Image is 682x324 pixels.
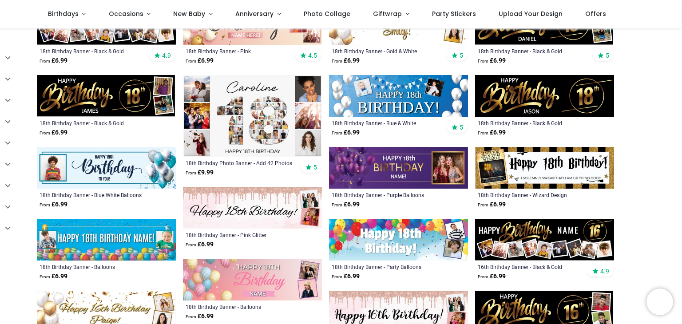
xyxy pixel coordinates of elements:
[308,51,317,59] span: 4.5
[460,51,463,59] span: 5
[475,219,614,261] img: Personalised Happy 16th Birthday Banner - Black & Gold - Custom Name & 9 Photo Upload
[186,159,293,166] a: 18th Birthday Photo Banner - Add 42 Photos
[329,75,468,117] img: Personalised Happy 18th Birthday Banner - Blue & White - 2 Photo Upload
[332,272,360,281] strong: £ 6.99
[40,274,50,279] span: From
[186,314,196,319] span: From
[478,272,506,281] strong: £ 6.99
[186,170,196,175] span: From
[37,75,176,117] img: Personalised Happy 18th Birthday Banner - Black & Gold - 2 Photo Upload
[332,47,439,55] a: 18th Birthday Banner - Gold & White Balloons
[186,242,196,247] span: From
[478,56,506,65] strong: £ 6.99
[332,274,342,279] span: From
[478,274,488,279] span: From
[40,202,50,207] span: From
[40,128,67,137] strong: £ 6.99
[432,9,476,18] span: Party Stickers
[332,128,360,137] strong: £ 6.99
[478,191,585,198] a: 18th Birthday Banner - Wizard Design
[606,51,609,59] span: 5
[40,272,67,281] strong: £ 6.99
[499,9,563,18] span: Upload Your Design
[585,9,606,18] span: Offers
[332,59,342,63] span: From
[332,56,360,65] strong: £ 6.99
[332,191,439,198] a: 18th Birthday Banner - Purple Balloons
[478,47,585,55] a: 18th Birthday Banner - Black & Gold
[460,123,463,131] span: 5
[235,9,274,18] span: Anniversary
[186,240,214,249] strong: £ 6.99
[109,9,143,18] span: Occasions
[40,119,147,126] a: 18th Birthday Banner - Black & Gold
[37,219,176,261] img: Personalised Happy 18th Birthday Banner - Balloons - 2 Photo Upload
[478,200,506,209] strong: £ 6.99
[332,119,439,126] a: 18th Birthday Banner - Blue & White
[646,288,673,315] iframe: Brevo live chat
[478,59,488,63] span: From
[600,267,609,275] span: 4.9
[475,147,614,189] img: Personalised Happy 18th Birthday Banner - Wizard Design - 1 Photo Upload
[478,128,506,137] strong: £ 6.99
[332,200,360,209] strong: £ 6.99
[332,263,439,270] a: 18th Birthday Banner - Party Balloons
[40,191,147,198] a: 18th Birthday Banner - Blue White Balloons
[475,75,614,117] img: Personalised Happy 18th Birthday Banner - Black & Gold - Custom Name
[478,119,585,126] a: 18th Birthday Banner - Black & Gold
[332,130,342,135] span: From
[186,312,214,321] strong: £ 6.99
[37,147,176,189] img: Personalised Happy 18th Birthday Banner - Blue White Balloons - 1 Photo Upload
[186,303,293,310] a: 18th Birthday Banner - Balloons
[186,56,214,65] strong: £ 6.99
[183,259,322,300] img: Personalised Happy 18th Birthday Banner - Balloons - Custom Name & 2 Photo Upload
[183,187,322,229] img: Personalised Happy 18th Birthday Banner - Pink Glitter - 2 Photo Upload
[478,263,585,270] a: 16th Birthday Banner - Black & Gold
[40,263,147,270] a: 18th Birthday Banner - Balloons
[304,9,350,18] span: Photo Collage
[173,9,205,18] span: New Baby
[186,47,293,55] a: 18th Birthday Banner - Pink
[329,147,468,189] img: Personalised Happy 18th Birthday Banner - Purple Balloons - Custom Name & 1 Photo Upload
[40,47,147,55] a: 18th Birthday Banner - Black & Gold
[373,9,402,18] span: Giftwrap
[332,202,342,207] span: From
[478,130,488,135] span: From
[40,59,50,63] span: From
[183,75,322,157] img: Personalised 18th Birthday Photo Banner - Add 42 Photos - Custom Text
[40,200,67,209] strong: £ 6.99
[186,231,293,238] a: 18th Birthday Banner - Pink Glitter
[48,9,79,18] span: Birthdays
[40,130,50,135] span: From
[313,163,317,171] span: 5
[40,56,67,65] strong: £ 6.99
[329,219,468,261] img: Personalised Happy 18th Birthday Banner - Party Balloons - 2 Photo Upload
[186,59,196,63] span: From
[478,202,488,207] span: From
[162,51,171,59] span: 4.9
[186,168,214,177] strong: £ 9.99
